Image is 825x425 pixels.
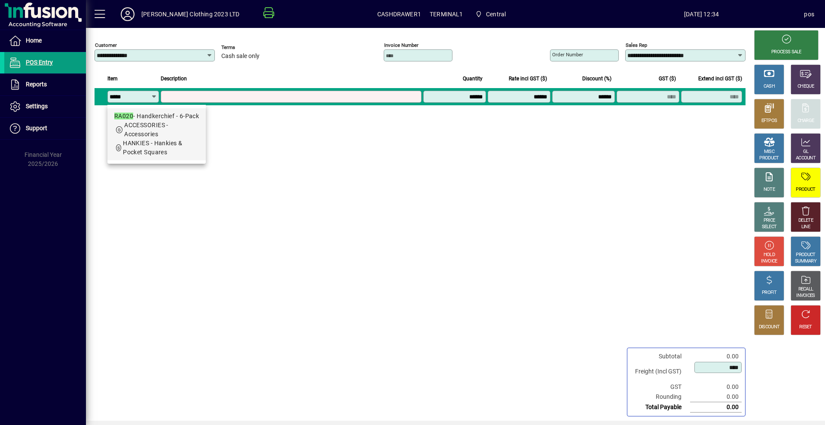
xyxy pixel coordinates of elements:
div: [PERSON_NAME] Clothing 2023 LTD [141,7,239,21]
div: INVOICE [761,258,777,265]
div: pos [804,7,814,21]
span: ACCESSORIES - Accessories [124,122,168,138]
div: INVOICES [796,293,815,299]
mat-option: RA020 - Handkerchief - 6-Pack [107,108,206,160]
span: Central [486,7,506,21]
span: Item [107,74,118,83]
td: 0.00 [690,392,742,402]
div: MISC [764,149,774,155]
div: GL [803,149,809,155]
td: 0.00 [690,382,742,392]
a: Home [4,30,86,52]
span: Discount (%) [582,74,611,83]
span: CASHDRAWER1 [377,7,421,21]
span: Cash sale only [221,53,260,60]
em: RA020 [114,113,133,119]
div: CHARGE [797,118,814,124]
td: Subtotal [631,352,690,361]
span: Central [472,6,510,22]
div: PRODUCT [796,252,815,258]
div: PRICE [764,217,775,224]
span: Terms [221,45,273,50]
span: Settings [26,103,48,110]
mat-label: Sales rep [626,42,647,48]
div: RECALL [798,286,813,293]
mat-label: Invoice number [384,42,419,48]
button: Profile [114,6,141,22]
td: Rounding [631,392,690,402]
div: NOTE [764,187,775,193]
a: Reports [4,74,86,95]
div: DISCOUNT [759,324,779,330]
mat-label: Customer [95,42,117,48]
span: Rate incl GST ($) [509,74,547,83]
span: Description [161,74,187,83]
div: PRODUCT [759,155,779,162]
td: 0.00 [690,402,742,413]
div: SELECT [762,224,777,230]
td: 0.00 [690,352,742,361]
div: RESET [799,324,812,330]
td: GST [631,382,690,392]
div: CHEQUE [797,83,814,90]
div: EFTPOS [761,118,777,124]
div: CASH [764,83,775,90]
span: GST ($) [659,74,676,83]
div: LINE [801,224,810,230]
td: Total Payable [631,402,690,413]
a: Support [4,118,86,139]
span: Quantity [463,74,483,83]
div: DELETE [798,217,813,224]
div: SUMMARY [795,258,816,265]
div: HOLD [764,252,775,258]
a: Settings [4,96,86,117]
div: - Handkerchief - 6-Pack [114,112,199,121]
mat-label: Order number [552,52,583,58]
div: ACCOUNT [796,155,816,162]
div: PROCESS SALE [771,49,801,55]
span: TERMINAL1 [430,7,463,21]
span: Home [26,37,42,44]
span: Support [26,125,47,131]
span: Extend incl GST ($) [698,74,742,83]
div: PROFIT [762,290,776,296]
div: PRODUCT [796,187,815,193]
span: Reports [26,81,47,88]
td: Freight (Incl GST) [631,361,690,382]
span: POS Entry [26,59,53,66]
span: HANKIES - Hankies & Pocket Squares [123,140,182,156]
span: [DATE] 12:34 [599,7,804,21]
